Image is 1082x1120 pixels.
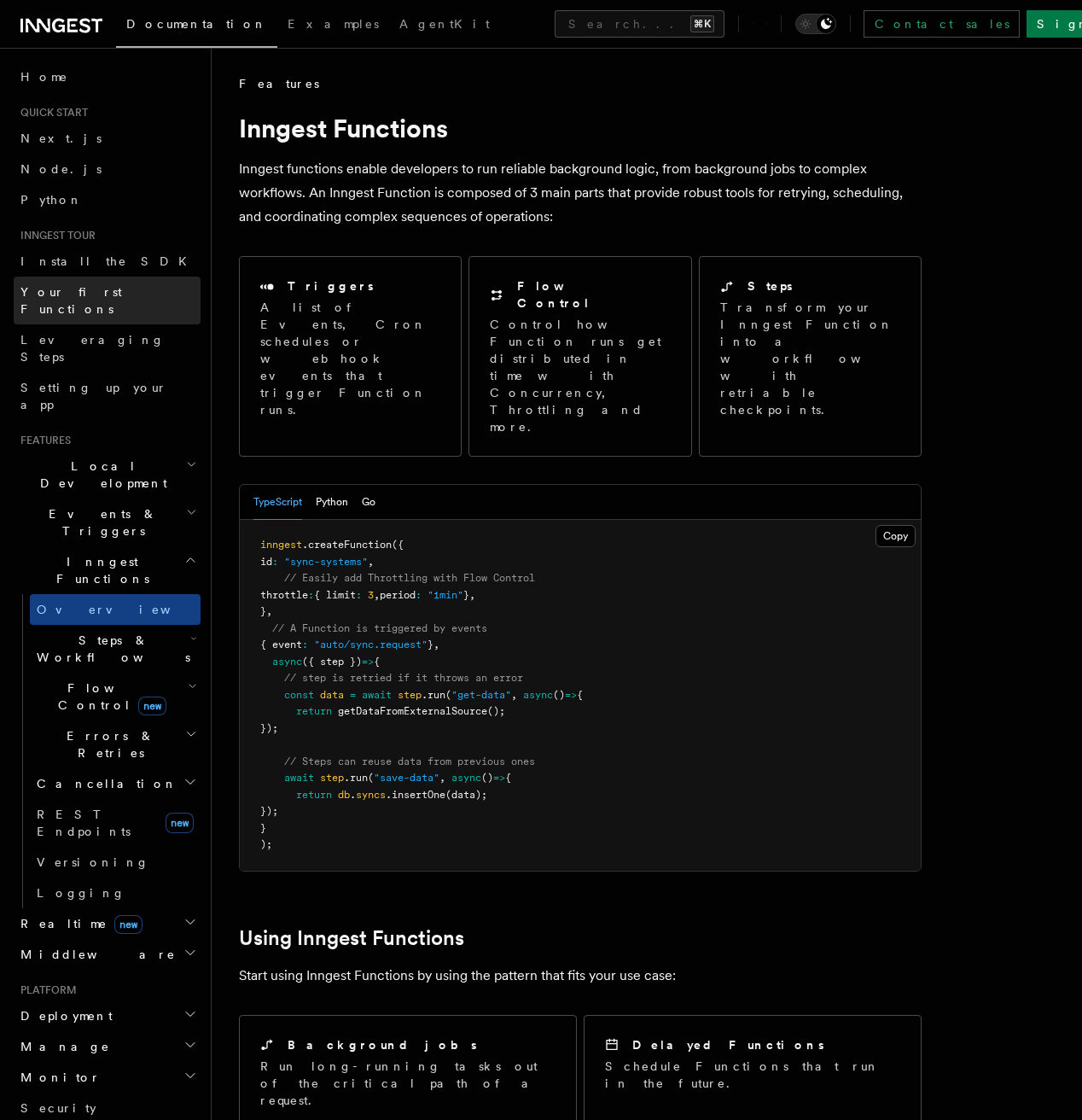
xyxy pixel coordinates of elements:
[511,689,517,701] span: ,
[302,639,308,650] span: :
[368,772,374,784] span: (
[338,705,487,717] span: getDataFromExternalSource
[468,256,691,457] a: Flow ControlControl how Function runs get distributed in time with Concurrency, Throttling and more.
[320,772,344,784] span: step
[37,808,131,838] span: REST Endpoints
[239,926,464,950] a: Using Inngest Functions
[260,805,278,817] span: });
[284,772,314,784] span: await
[14,1062,201,1093] button: Monitor
[864,10,1020,38] a: Contact sales
[314,589,356,601] span: { limit
[20,381,167,411] span: Setting up your app
[555,10,724,38] button: Search...⌘K
[350,689,356,701] span: =
[389,5,500,46] a: AgentKit
[30,847,201,878] a: Versioning
[14,939,201,970] button: Middleware
[392,539,404,551] span: ({
[116,5,277,48] a: Documentation
[20,131,102,145] span: Next.js
[553,689,565,701] span: ()
[37,603,212,616] span: Overview
[30,625,201,673] button: Steps & Workflows
[795,14,836,34] button: Toggle dark mode
[30,680,188,714] span: Flow Control
[272,622,487,634] span: // A Function is triggered by events
[30,727,185,761] span: Errors & Retries
[260,639,302,650] span: { event
[126,17,267,31] span: Documentation
[14,154,201,184] a: Node.js
[14,499,201,546] button: Events & Triggers
[428,589,463,601] span: "1min"
[284,689,314,701] span: const
[138,697,166,715] span: new
[433,639,439,650] span: ,
[416,589,422,601] span: :
[284,572,535,584] span: // Easily add Throttling with Flow Control
[350,789,356,801] span: .
[296,789,332,801] span: return
[14,184,201,215] a: Python
[463,589,469,601] span: }
[14,106,88,120] span: Quick start
[374,656,380,668] span: {
[445,689,451,701] span: (
[439,772,445,784] span: ,
[20,162,102,176] span: Node.js
[320,689,344,701] span: data
[288,277,374,295] h2: Triggers
[30,720,201,768] button: Errors & Retries
[314,639,428,650] span: "auto/sync.request"
[14,1038,110,1055] span: Manage
[239,75,319,92] span: Features
[428,639,433,650] span: }
[690,15,714,32] kbd: ⌘K
[14,915,143,932] span: Realtime
[14,246,201,277] a: Install the SDK
[253,485,302,520] button: TypeScript
[14,553,184,587] span: Inngest Functions
[14,546,201,594] button: Inngest Functions
[30,673,201,720] button: Flow Controlnew
[469,589,475,601] span: ,
[356,589,362,601] span: :
[344,772,368,784] span: .run
[30,799,201,847] a: REST Endpointsnew
[302,539,392,551] span: .createFunction
[362,656,374,668] span: =>
[14,594,201,908] div: Inngest Functions
[288,17,379,31] span: Examples
[260,605,266,617] span: }
[386,789,445,801] span: .insertOne
[260,722,278,734] span: });
[14,1007,113,1024] span: Deployment
[260,1058,556,1109] p: Run long-running tasks out of the critical path of a request.
[374,589,380,601] span: ,
[605,1058,900,1092] p: Schedule Functions that run in the future.
[284,672,523,684] span: // step is retried if it throws an error
[166,813,194,833] span: new
[14,458,186,492] span: Local Development
[260,539,302,551] span: inngest
[523,689,553,701] span: async
[374,772,439,784] span: "save-data"
[20,285,122,316] span: Your first Functions
[445,789,487,801] span: (data);
[699,256,922,457] a: StepsTransform your Inngest Function into a workflow with retriable checkpoints.
[239,256,462,457] a: TriggersA list of Events, Cron schedules or webhook events that trigger Function runs.
[487,705,505,717] span: ();
[577,689,583,701] span: {
[272,556,278,568] span: :
[20,254,197,268] span: Install the SDK
[362,689,392,701] span: await
[308,589,314,601] span: :
[37,855,149,869] span: Versioning
[481,772,493,784] span: ()
[505,772,511,784] span: {
[114,915,143,934] span: new
[368,589,374,601] span: 3
[362,485,375,520] button: Go
[296,705,332,717] span: return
